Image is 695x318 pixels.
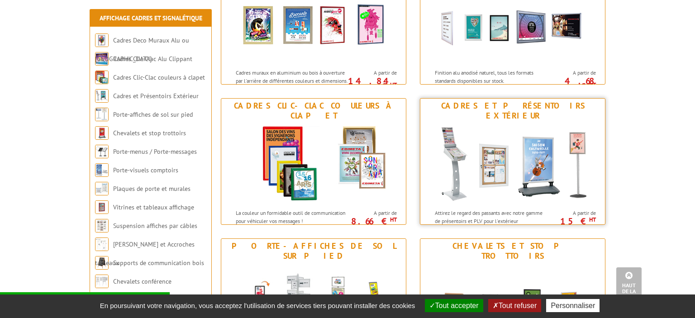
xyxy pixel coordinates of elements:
[113,147,197,156] a: Porte-menus / Porte-messages
[589,216,596,223] sup: HT
[423,241,603,261] div: Chevalets et stop trottoirs
[230,123,397,204] img: Cadres Clic-Clac couleurs à clapet
[95,108,109,121] img: Porte-affiches de sol sur pied
[351,209,397,217] span: A partir de
[95,126,109,140] img: Chevalets et stop trottoirs
[113,259,204,267] a: Supports de communication bois
[95,219,109,233] img: Suspension affiches par câbles
[100,14,202,22] a: Affichage Cadres et Signalétique
[95,240,195,267] a: [PERSON_NAME] et Accroches tableaux
[113,92,199,100] a: Cadres et Présentoirs Extérieur
[95,33,109,47] img: Cadres Deco Muraux Alu ou Bois
[550,209,596,217] span: A partir de
[113,55,192,63] a: Cadres Clic-Clac Alu Clippant
[429,123,596,204] img: Cadres et Présentoirs Extérieur
[221,98,406,225] a: Cadres Clic-Clac couleurs à clapet Cadres Clic-Clac couleurs à clapet La couleur un formidable ou...
[390,216,397,223] sup: HT
[113,110,193,119] a: Porte-affiches de sol sur pied
[236,209,348,224] p: La couleur un formidable outil de communication pour véhiculer vos messages !
[420,98,605,225] a: Cadres et Présentoirs Extérieur Cadres et Présentoirs Extérieur Attirez le regard des passants av...
[113,129,186,137] a: Chevalets et stop trottoirs
[224,241,404,261] div: Porte-affiches de sol sur pied
[95,237,109,251] img: Cimaises et Accroches tableaux
[113,166,178,174] a: Porte-visuels comptoirs
[113,277,171,285] a: Chevalets conférence
[435,69,547,84] p: Finition alu anodisé naturel, tous les formats standards disponibles sur stock.
[95,182,109,195] img: Plaques de porte et murales
[546,299,600,312] button: Personnaliser (fenêtre modale)
[113,222,197,230] a: Suspension affiches par câbles
[351,69,397,76] span: A partir de
[95,89,109,103] img: Cadres et Présentoirs Extérieur
[95,71,109,84] img: Cadres Clic-Clac couleurs à clapet
[390,81,397,89] sup: HT
[113,185,190,193] a: Plaques de porte et murales
[550,69,596,76] span: A partir de
[616,267,642,304] a: Haut de la page
[113,203,194,211] a: Vitrines et tableaux affichage
[95,200,109,214] img: Vitrines et tableaux affichage
[435,209,547,224] p: Attirez le regard des passants avec notre gamme de présentoirs et PLV pour l'extérieur
[545,218,596,224] p: 15 €
[224,101,404,121] div: Cadres Clic-Clac couleurs à clapet
[423,101,603,121] div: Cadres et Présentoirs Extérieur
[113,73,205,81] a: Cadres Clic-Clac couleurs à clapet
[346,218,397,224] p: 8.66 €
[95,145,109,158] img: Porte-menus / Porte-messages
[589,81,596,89] sup: HT
[95,275,109,288] img: Chevalets conférence
[95,36,189,63] a: Cadres Deco Muraux Alu ou [GEOGRAPHIC_DATA]
[425,299,483,312] button: Tout accepter
[95,302,420,309] span: En poursuivant votre navigation, vous acceptez l'utilisation de services tiers pouvant installer ...
[236,69,348,100] p: Cadres muraux en aluminium ou bois à ouverture par l'arrière de différentes couleurs et dimension...
[346,78,397,89] p: 14.84 €
[488,299,541,312] button: Tout refuser
[545,78,596,89] p: 4.68 €
[95,163,109,177] img: Porte-visuels comptoirs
